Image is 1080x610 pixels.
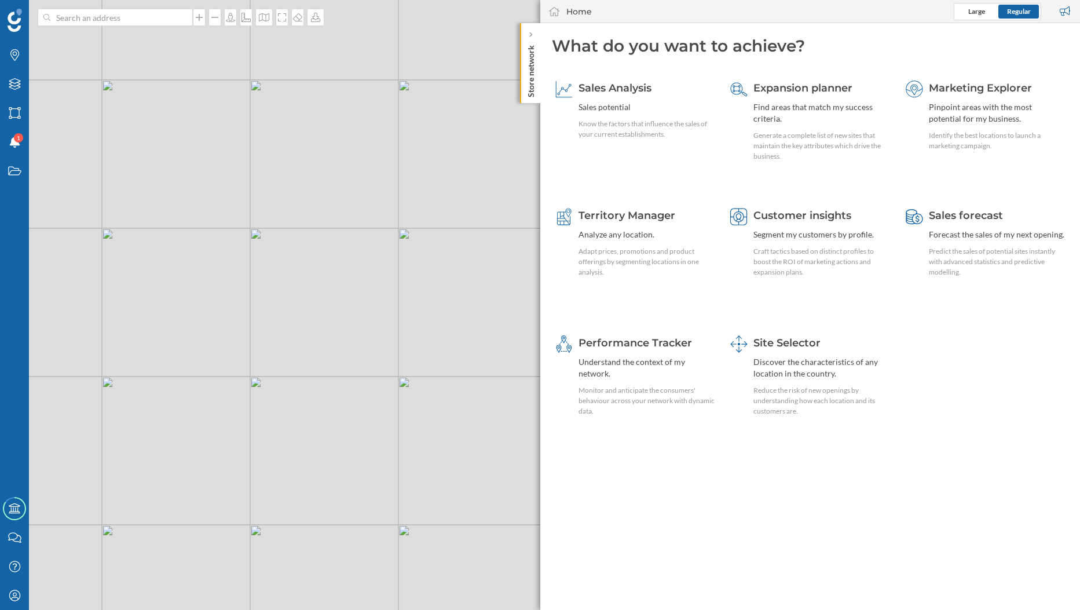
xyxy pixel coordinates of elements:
[753,101,890,125] div: Find areas that match my success criteria.
[579,356,715,379] div: Understand the context of my network.
[579,101,715,113] div: Sales potential
[753,337,821,349] span: Site Selector
[929,246,1066,277] div: Predict the sales of potential sites instantly with advanced statistics and predictive modelling.
[753,229,890,240] div: Segment my customers by profile.
[1007,7,1031,16] span: Regular
[730,208,748,225] img: customer-intelligence.svg
[753,356,890,379] div: Discover the characteristics of any location in the country.
[906,208,923,225] img: sales-forecast.svg
[579,119,715,140] div: Know the factors that influence the sales of your current establishments.
[579,246,715,277] div: Adapt prices, promotions and product offerings by segmenting locations in one analysis.
[579,82,651,94] span: Sales Analysis
[753,130,890,162] div: Generate a complete list of new sites that maintain the key attributes which drive the business.
[753,385,890,417] div: Reduce the risk of new openings by understanding how each location and its customers are.
[929,82,1032,94] span: Marketing Explorer
[555,335,573,353] img: monitoring-360.svg
[8,9,22,32] img: Geoblink Logo
[929,130,1066,151] div: Identify the best locations to launch a marketing campaign.
[566,6,592,17] div: Home
[730,335,748,353] img: dashboards-manager.svg
[579,337,692,349] span: Performance Tracker
[552,35,1069,57] div: What do you want to achieve?
[555,208,573,225] img: territory-manager.svg
[23,8,65,19] span: Support
[579,385,715,417] div: Monitor and anticipate the consumers' behaviour across your network with dynamic data.
[579,209,675,222] span: Territory Manager
[968,7,985,16] span: Large
[525,41,536,97] p: Store network
[906,81,923,98] img: explorer.svg
[929,229,1066,240] div: Forecast the sales of my next opening.
[753,246,890,277] div: Craft tactics based on distinct profiles to boost the ROI of marketing actions and expansion plans.
[730,81,748,98] img: search-areas.svg
[753,82,852,94] span: Expansion planner
[929,101,1066,125] div: Pinpoint areas with the most potential for my business.
[753,209,851,222] span: Customer insights
[579,229,715,240] div: Analyze any location.
[17,132,20,144] span: 1
[929,209,1003,222] span: Sales forecast
[555,81,573,98] img: sales-explainer.svg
